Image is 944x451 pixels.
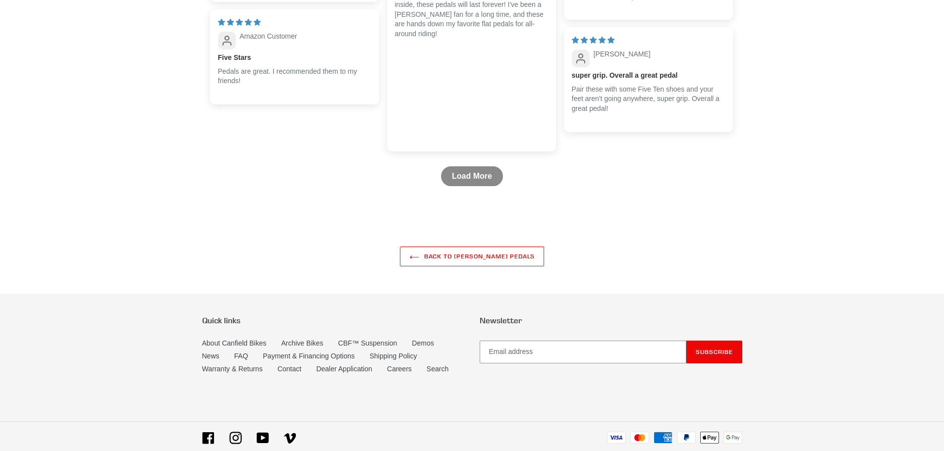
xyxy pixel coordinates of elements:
[202,339,267,347] a: About Canfield Bikes
[480,341,686,363] input: Email address
[412,339,434,347] a: Demos
[218,53,371,63] b: Five Stars
[278,365,301,373] a: Contact
[316,365,372,373] a: Dealer Application
[572,85,725,114] p: Pair these with some Five Ten shoes and your feet aren't going anywhere, super grip. Overall a gr...
[572,36,614,44] span: 5 star review
[263,352,355,360] a: Payment & Financing Options
[218,18,261,26] span: 5 star review
[400,247,545,266] a: Back to [PERSON_NAME] PEDALS
[686,341,742,363] button: Subscribe
[572,71,725,81] b: super grip. Overall a great pedal
[395,47,444,134] iframe: I didn't like them because...
[234,352,248,360] a: FAQ
[218,67,371,86] p: Pedals are great. I recommended them to my friends!
[240,32,297,40] span: Amazon Customer
[594,50,651,58] span: [PERSON_NAME]
[202,365,263,373] a: Warranty & Returns
[338,339,397,347] a: CBF™ Suspension
[370,352,417,360] a: Shipping Policy
[427,365,448,373] a: Search
[441,166,503,186] a: Load More
[696,348,733,355] span: Subscribe
[480,316,742,325] p: Newsletter
[202,316,465,325] p: Quick links
[202,352,220,360] a: News
[387,365,412,373] a: Careers
[281,339,323,347] a: Archive Bikes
